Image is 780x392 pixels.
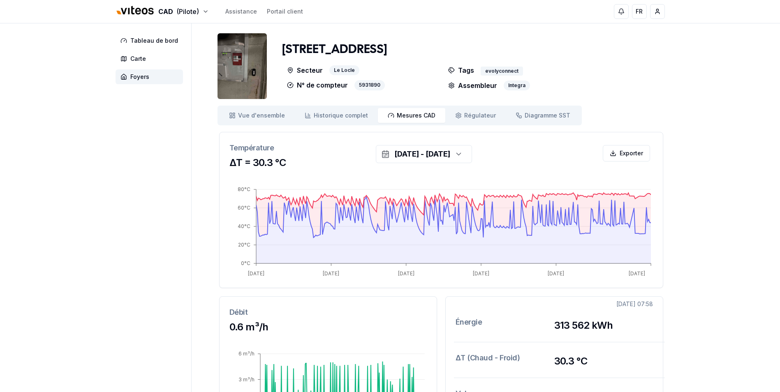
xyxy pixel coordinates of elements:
[287,80,348,90] p: N° de compteur
[554,319,653,332] h3: 313 562 kWh
[158,7,173,16] span: CAD
[116,3,209,21] button: CAD(Pilote)
[376,145,472,163] button: [DATE] - [DATE]
[116,51,186,66] a: Carte
[282,42,387,57] h1: [STREET_ADDRESS]
[548,270,564,277] tspan: [DATE]
[287,65,323,76] p: Secteur
[323,270,339,277] tspan: [DATE]
[229,156,653,169] h3: ΔT = 30.3 °C
[238,376,255,383] tspan: 3 m³/h
[506,108,580,123] a: Diagramme SST
[445,108,506,123] a: Régulateur
[218,33,267,99] img: unit Image
[130,55,146,63] span: Carte
[456,316,554,332] h3: Énergie
[116,69,186,84] a: Foyers
[481,67,523,76] div: evolyconnect
[464,111,496,120] span: Régulateur
[176,7,199,16] span: (Pilote)
[241,260,250,266] tspan: 0°C
[636,7,643,16] span: FR
[238,186,250,192] tspan: 80°C
[394,148,450,160] div: [DATE] - [DATE]
[456,352,554,368] h3: ΔT (Chaud - Froid)
[229,307,427,318] h3: Débit
[504,81,530,90] div: Integra
[448,65,474,76] p: Tags
[267,7,303,16] a: Portail client
[616,300,653,308] div: [DATE] 07:58
[238,111,285,120] span: Vue d'ensemble
[632,4,647,19] button: FR
[229,142,653,154] h3: Température
[219,108,295,123] a: Vue d'ensemble
[295,108,378,123] a: Historique complet
[314,111,368,120] span: Historique complet
[116,1,155,21] img: Viteos - CAD Logo
[525,111,570,120] span: Diagramme SST
[238,350,255,357] tspan: 6 m³/h
[448,81,497,90] p: Assembleur
[130,73,149,81] span: Foyers
[248,270,264,277] tspan: [DATE]
[603,145,650,161] button: Exporter
[225,7,257,16] a: Assistance
[238,223,250,229] tspan: 40°C
[397,111,435,120] span: Mesures CAD
[398,270,414,277] tspan: [DATE]
[116,33,186,48] a: Tableau de bord
[238,242,250,248] tspan: 20°C
[354,80,385,90] div: 5931890
[554,355,653,368] h3: 30.3 °C
[628,270,645,277] tspan: [DATE]
[130,37,178,45] span: Tableau de bord
[238,205,250,211] tspan: 60°C
[473,270,489,277] tspan: [DATE]
[329,65,359,76] div: Le Locle
[378,108,445,123] a: Mesures CAD
[229,321,427,334] h3: 0.6 m³/h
